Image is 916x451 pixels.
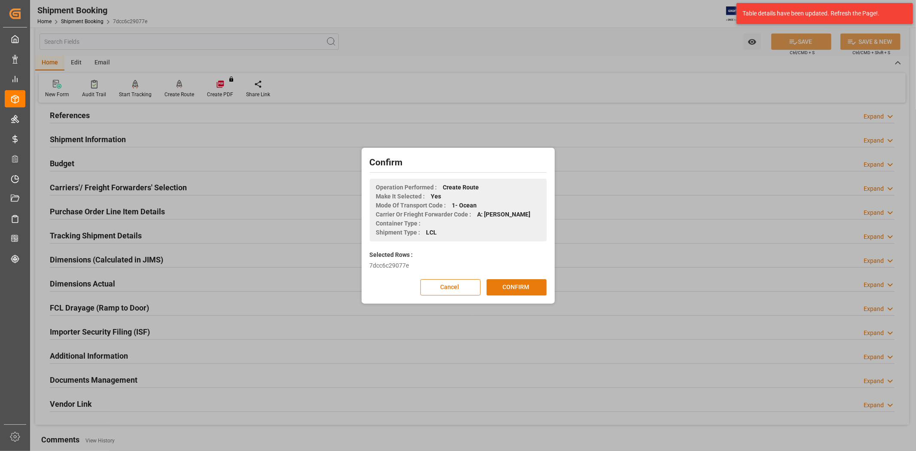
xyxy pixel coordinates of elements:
[376,192,425,201] span: Make It Selected :
[376,210,472,219] span: Carrier Or Frieght Forwarder Code :
[370,261,547,270] div: 7dcc6c29077e
[487,279,547,296] button: CONFIRM
[478,210,531,219] span: A: [PERSON_NAME]
[376,183,437,192] span: Operation Performed :
[431,192,441,201] span: Yes
[376,201,446,210] span: Mode Of Transport Code :
[376,219,421,228] span: Container Type :
[426,228,437,237] span: LCL
[376,228,420,237] span: Shipment Type :
[370,156,547,170] h2: Confirm
[443,183,479,192] span: Create Route
[420,279,481,296] button: Cancel
[370,250,413,259] label: Selected Rows :
[452,201,477,210] span: 1- Ocean
[743,9,901,18] div: Table details have been updated. Refresh the Page!.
